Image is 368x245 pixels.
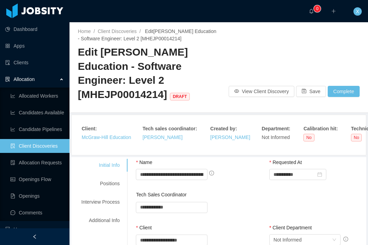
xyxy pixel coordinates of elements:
span: Client Department [272,225,312,230]
div: Initial Info [73,159,128,172]
strong: Client : [82,126,97,131]
button: icon: saveSave [296,86,326,97]
button: icon: eyeView Client Discovery [229,86,294,97]
a: icon: line-chartAllocated Workers [10,89,64,103]
span: Edit [PERSON_NAME] Education - Software Engineer: Level 2 [MHEJP00014214] [78,46,193,100]
a: [PERSON_NAME] [210,134,250,140]
span: / [93,28,95,34]
label: Name [136,160,152,165]
i: icon: calendar [317,172,322,177]
a: icon: idcardOpenings Flow [10,172,64,186]
strong: Created by : [210,126,237,131]
i: icon: bell [309,9,314,14]
a: icon: appstoreApps [5,39,64,53]
div: Interview Process [73,196,128,209]
a: icon: file-searchClient Discoveries [10,139,64,153]
a: icon: messageComments [10,206,64,220]
div: Not Informed [273,235,302,245]
a: icon: line-chartCandidates Available [10,106,64,120]
span: X [356,7,359,16]
label: Tech Sales Coordinator [136,192,187,197]
i: icon: solution [5,77,10,82]
input: Name [136,169,207,180]
a: icon: line-chartCandidate Pipelines [10,122,64,136]
span: info-circle [209,171,214,175]
label: Client [136,225,152,230]
a: Client Discoveries [98,28,137,34]
span: / [139,28,141,34]
button: Complete [328,86,360,97]
div: Positions [73,177,128,190]
sup: 0 [314,5,321,12]
label: Requested At [269,160,302,165]
a: Home [78,28,91,34]
span: DRAFT [170,93,190,100]
div: Additional Info [73,214,128,227]
strong: Tech sales coordinator : [142,126,197,131]
span: Allocation [14,76,35,82]
span: info-circle [343,237,348,242]
a: McGraw-Hill Education [82,134,131,140]
a: [PERSON_NAME] [142,134,182,140]
span: Not Informed [262,134,290,140]
i: icon: plus [331,9,336,14]
strong: Department : [262,126,290,131]
span: No [351,134,362,141]
span: Edit [78,28,216,41]
a: icon: auditClients [5,56,64,70]
a: icon: file-doneAllocation Requests [10,156,64,170]
span: No [303,134,314,141]
a: icon: robotUsers [5,222,64,236]
a: icon: file-textOpenings [10,189,64,203]
strong: Calibration hit : [303,126,338,131]
a: icon: pie-chartDashboard [5,22,64,36]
